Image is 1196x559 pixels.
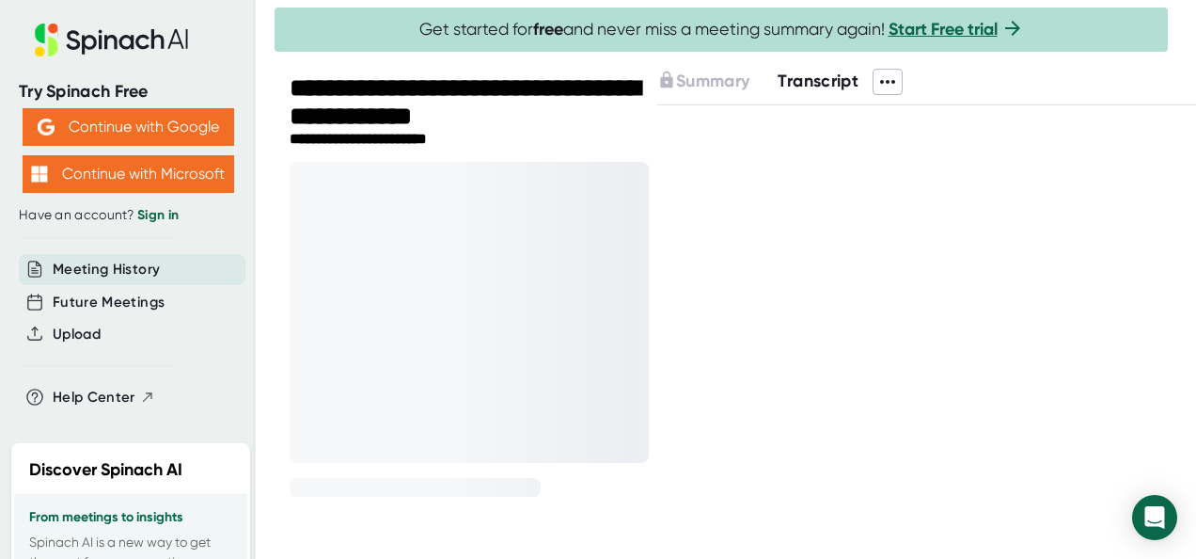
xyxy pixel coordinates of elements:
button: Continue with Google [23,108,234,146]
a: Sign in [137,207,179,223]
h3: From meetings to insights [29,510,232,525]
img: Aehbyd4JwY73AAAAAElFTkSuQmCC [38,119,55,136]
button: Summary [657,69,749,94]
b: free [533,19,563,40]
h2: Discover Spinach AI [29,457,182,483]
div: Have an account? [19,207,237,224]
button: Upload [53,324,101,345]
a: Start Free trial [889,19,998,40]
button: Future Meetings [53,292,165,313]
button: Help Center [53,387,155,408]
span: Transcript [778,71,858,91]
div: Open Intercom Messenger [1132,495,1177,540]
button: Continue with Microsoft [23,155,234,193]
div: Upgrade to access [657,69,778,95]
button: Meeting History [53,259,160,280]
button: Transcript [778,69,858,94]
span: Help Center [53,387,135,408]
div: Try Spinach Free [19,81,237,103]
span: Get started for and never miss a meeting summary again! [419,19,1024,40]
span: Summary [676,71,749,91]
